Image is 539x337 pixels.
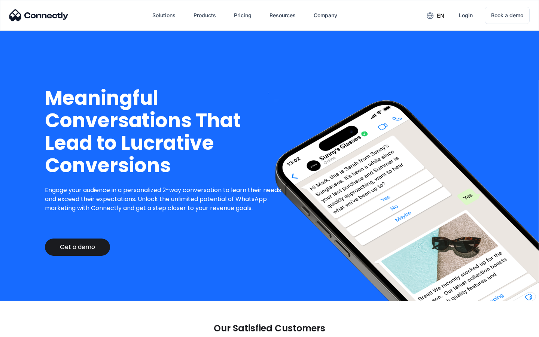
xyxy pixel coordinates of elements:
div: en [421,10,450,21]
div: Company [314,10,337,21]
p: Engage your audience in a personalized 2-way conversation to learn their needs and exceed their e... [45,186,287,213]
div: Get a demo [60,243,95,251]
a: Book a demo [485,7,530,24]
div: Pricing [234,10,252,21]
h1: Meaningful Conversations That Lead to Lucrative Conversions [45,87,287,177]
ul: Language list [15,324,45,334]
div: Login [459,10,473,21]
p: Our Satisfied Customers [214,323,325,334]
a: Login [453,6,479,24]
a: Get a demo [45,239,110,256]
img: Connectly Logo [9,9,68,21]
div: Resources [269,10,296,21]
div: Solutions [152,10,176,21]
aside: Language selected: English [7,324,45,334]
div: Products [188,6,222,24]
div: Solutions [146,6,182,24]
a: Pricing [228,6,258,24]
div: Resources [264,6,302,24]
div: Company [308,6,343,24]
div: Products [194,10,216,21]
div: en [437,10,444,21]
